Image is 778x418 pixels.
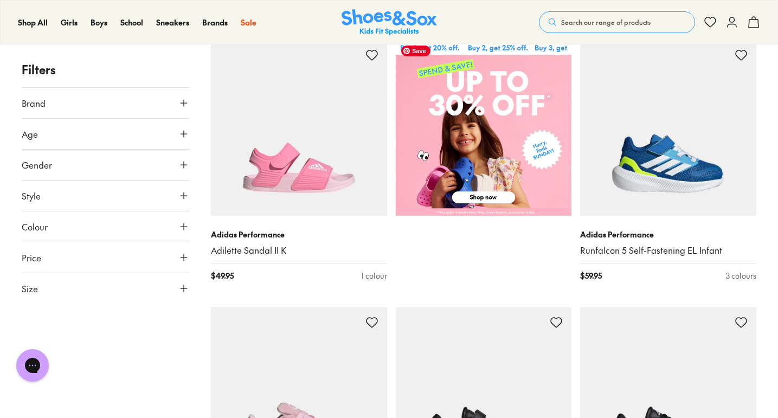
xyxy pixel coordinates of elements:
[22,181,189,211] button: Style
[726,270,756,281] div: 3 colours
[22,242,189,273] button: Price
[211,245,387,256] a: Adilette Sandal II K
[22,127,38,140] span: Age
[211,270,234,281] span: $ 49.95
[22,150,189,180] button: Gender
[22,97,46,110] span: Brand
[401,46,430,56] span: Save
[11,345,54,385] iframe: Gorgias live chat messenger
[22,273,189,304] button: Size
[22,61,189,79] p: Filters
[342,9,437,36] a: Shoes & Sox
[22,119,189,149] button: Age
[61,17,78,28] a: Girls
[22,189,41,202] span: Style
[539,11,695,33] button: Search our range of products
[361,270,387,281] div: 1 colour
[156,17,189,28] a: Sneakers
[22,88,189,118] button: Brand
[22,158,52,171] span: Gender
[241,17,256,28] a: Sale
[396,40,572,216] img: SNS_WEBASSETS_CategoryWidget_2560x2560_d4358fa4-32b4-4c90-932d-b6c75ae0f3ec.png
[18,17,48,28] a: Shop All
[580,245,756,256] a: Runfalcon 5 Self-Fastening EL Infant
[120,17,143,28] a: School
[561,17,651,27] span: Search our range of products
[22,220,48,233] span: Colour
[580,270,602,281] span: $ 59.95
[22,251,41,264] span: Price
[22,282,38,295] span: Size
[22,211,189,242] button: Colour
[580,229,756,240] p: Adidas Performance
[202,17,228,28] a: Brands
[211,229,387,240] p: Adidas Performance
[342,9,437,36] img: SNS_Logo_Responsive.svg
[91,17,107,28] a: Boys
